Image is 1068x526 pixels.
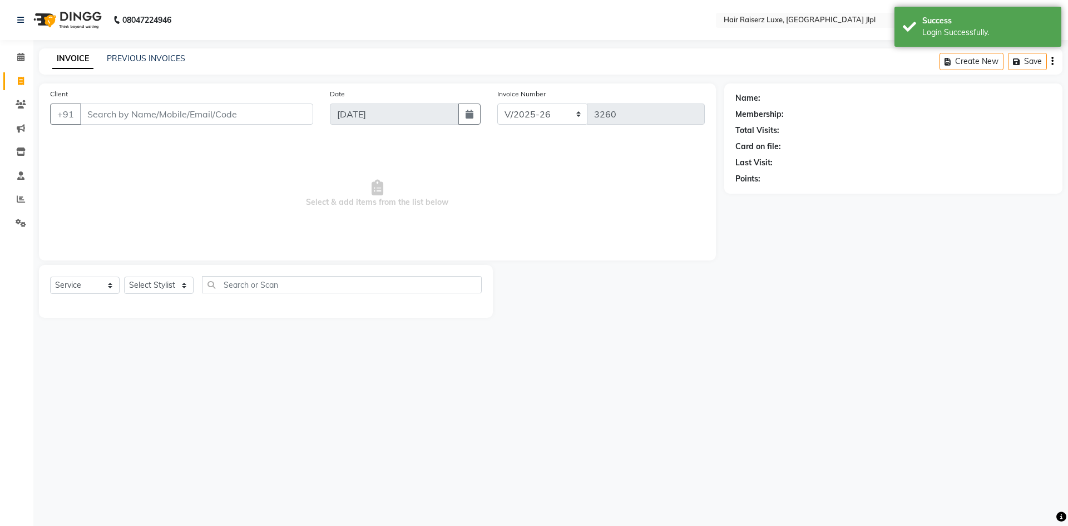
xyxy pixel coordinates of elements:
button: Create New [940,53,1003,70]
label: Date [330,89,345,99]
div: Last Visit: [735,157,773,169]
div: Name: [735,92,760,104]
button: +91 [50,104,81,125]
a: PREVIOUS INVOICES [107,53,185,63]
div: Membership: [735,109,784,120]
div: Total Visits: [735,125,779,136]
input: Search by Name/Mobile/Email/Code [80,104,313,125]
span: Select & add items from the list below [50,138,705,249]
label: Client [50,89,68,99]
a: INVOICE [52,49,93,69]
img: logo [28,4,105,36]
div: Card on file: [735,141,781,153]
b: 08047224946 [122,4,171,36]
div: Success [922,15,1053,27]
div: Points: [735,173,760,185]
div: Login Successfully. [922,27,1053,38]
label: Invoice Number [497,89,546,99]
input: Search or Scan [202,276,482,293]
button: Save [1008,53,1047,70]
